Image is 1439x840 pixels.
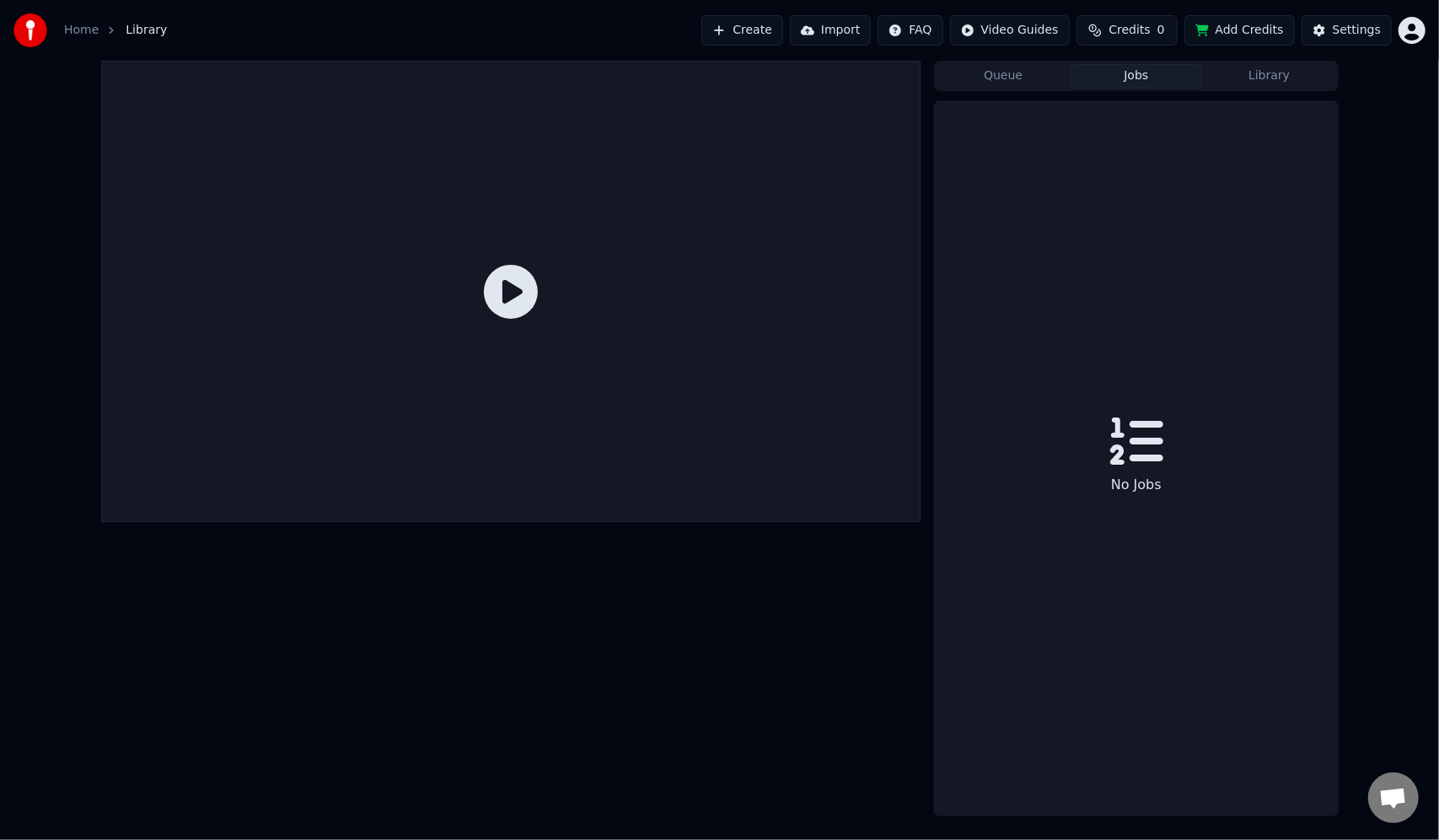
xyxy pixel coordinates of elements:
[1203,64,1336,89] button: Library
[1368,773,1419,823] a: Open chat
[1109,22,1150,39] span: Credits
[701,15,783,46] button: Create
[126,22,167,39] span: Library
[1302,15,1392,46] button: Settings
[64,22,167,39] nav: breadcrumb
[1157,22,1165,39] span: 0
[13,13,47,47] img: youka
[950,15,1070,46] button: Video Guides
[1184,15,1295,46] button: Add Credits
[1104,468,1168,502] div: No Jobs
[937,64,1070,89] button: Queue
[878,15,942,46] button: FAQ
[1070,64,1203,89] button: Jobs
[1333,22,1381,39] div: Settings
[790,15,871,46] button: Import
[1077,15,1178,46] button: Credits0
[64,22,99,39] a: Home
